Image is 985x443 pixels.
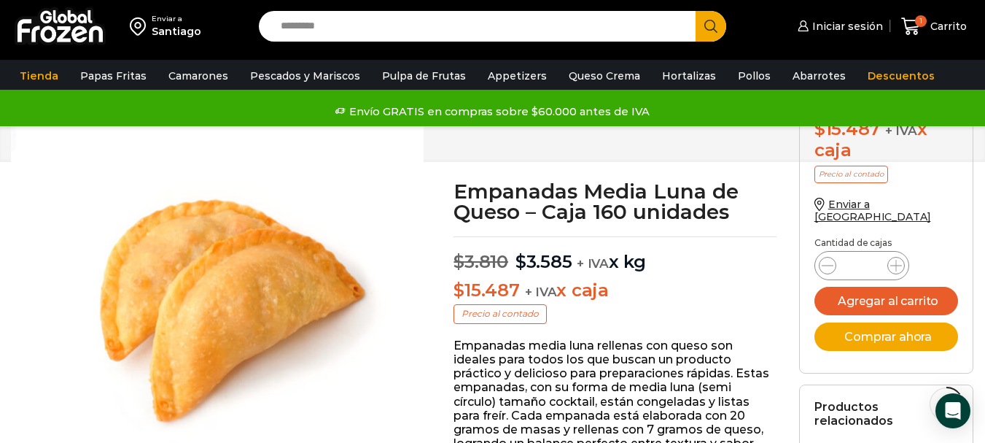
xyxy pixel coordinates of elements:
a: Pollos [731,62,778,90]
button: Search button [696,11,726,42]
span: + IVA [577,256,609,271]
button: Comprar ahora [814,323,959,351]
a: Enviar a [GEOGRAPHIC_DATA] [814,198,931,223]
a: Appetizers [480,62,554,90]
a: Camarones [161,62,235,90]
button: Agregar al carrito [814,287,959,315]
a: Hortalizas [655,62,723,90]
bdi: 3.585 [515,251,572,272]
a: Queso Crema [561,62,647,90]
p: Precio al contado [814,166,888,183]
p: Cantidad de cajas [814,238,959,248]
bdi: 15.487 [814,118,880,139]
p: x kg [453,236,776,273]
span: 1 [915,15,927,27]
p: x caja [453,280,776,301]
p: Precio al contado [453,304,547,323]
span: Carrito [927,19,967,34]
span: $ [515,251,526,272]
a: Abarrotes [785,62,853,90]
bdi: 15.487 [453,280,519,301]
div: Open Intercom Messenger [935,393,970,428]
span: + IVA [885,123,917,138]
span: $ [814,118,825,139]
bdi: 3.810 [453,251,508,272]
input: Product quantity [848,255,876,276]
a: Iniciar sesión [794,12,883,41]
a: Pescados y Mariscos [243,62,367,90]
h1: Empanadas Media Luna de Queso – Caja 160 unidades [453,181,776,222]
span: Iniciar sesión [809,19,883,34]
h2: Productos relacionados [814,400,959,428]
a: Descuentos [860,62,942,90]
div: x caja [814,119,959,161]
a: Tienda [12,62,66,90]
a: Pulpa de Frutas [375,62,473,90]
img: address-field-icon.svg [130,14,152,39]
span: $ [453,280,464,301]
span: + IVA [525,285,557,299]
span: $ [453,251,464,272]
div: Enviar a [152,14,201,24]
a: Papas Fritas [73,62,154,90]
a: 1 Carrito [898,9,970,44]
div: Santiago [152,24,201,39]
